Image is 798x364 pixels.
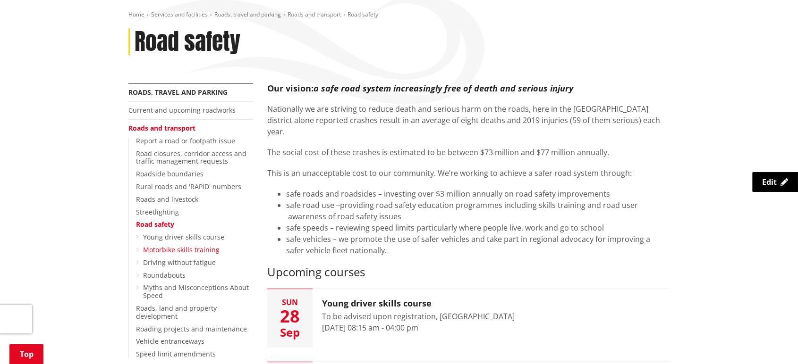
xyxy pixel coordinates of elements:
[348,10,378,18] span: Road safety
[143,232,224,241] a: Young driver skills course
[143,271,186,280] a: Roundabouts
[752,172,798,192] a: Edit
[267,308,313,325] div: 28
[136,304,217,321] a: Roads, land and property development
[286,233,670,256] li: safe vehicles – we promote the use of safer vehicles and take part in regional advocacy for impro...
[267,167,670,179] p: This is an unacceptable cost to our community. We’re working to achieve a safer road system through:
[151,10,208,18] a: Services and facilities
[267,289,670,347] button: Sun 28 Sep Young driver skills course To be advised upon registration, [GEOGRAPHIC_DATA] [DATE] 0...
[143,258,216,267] a: Driving without fatigue
[136,195,198,204] a: Roads and livestock
[128,124,195,132] a: Roads and transport
[136,169,204,178] a: Roadside boundaries
[288,10,341,18] a: Roads and transport
[135,28,240,56] h1: Road safety
[322,323,418,333] time: [DATE] 08:15 am - 04:00 pm
[267,327,313,338] div: Sep
[286,199,670,222] li: safe road use –providing road safety education programmes including skills training and road user...
[762,177,777,187] span: Edit
[267,298,313,306] div: Sun
[267,83,311,94] strong: Our vision
[128,88,228,97] a: Roads, travel and parking
[267,103,670,137] p: Nationally we are striving to reduce death and serious harm on the roads, here in the [GEOGRAPHIC...
[143,245,220,254] a: Motorbike skills training
[311,83,314,94] strong: :
[128,106,236,115] a: Current and upcoming roadworks
[143,283,249,300] a: Myths and Misconceptions About Speed
[136,349,216,358] a: Speed limit amendments
[267,147,670,158] p: The social cost of these crashes is estimated to be between $73 million and $77 million annually.
[128,10,144,18] a: Home
[9,344,43,364] a: Top
[136,324,247,333] a: Roading projects and maintenance
[214,10,281,18] a: Roads, travel and parking
[755,324,789,358] iframe: Messenger Launcher
[136,337,204,346] a: Vehicle entranceways
[267,265,670,279] h3: Upcoming courses
[286,188,670,199] li: safe roads and roadsides – investing over $3 million annually on road safety improvements
[322,311,515,322] div: To be advised upon registration, [GEOGRAPHIC_DATA]
[136,149,246,166] a: Road closures, corridor access and traffic management requests
[286,222,670,233] li: safe speeds – reviewing speed limits particularly where people live, work and go to school
[128,11,670,19] nav: breadcrumb
[322,298,515,309] h3: Young driver skills course
[136,220,174,229] a: Road safety
[136,136,235,145] a: Report a road or footpath issue
[136,207,179,216] a: Streetlighting
[136,182,241,191] a: Rural roads and 'RAPID' numbers
[314,83,573,94] em: a safe road system increasingly free of death and serious injury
